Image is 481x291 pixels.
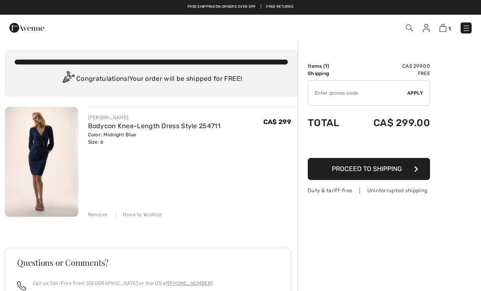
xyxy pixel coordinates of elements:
[308,137,430,155] iframe: PayPal-paypal
[188,4,256,10] a: Free shipping on orders over $99
[60,71,76,87] img: Congratulation2.svg
[33,280,213,287] p: Call us Toll-Free from [GEOGRAPHIC_DATA] or the US at
[88,211,108,218] div: Remove
[88,122,221,130] a: Bodycon Knee-Length Dress Style 254711
[168,280,213,286] a: [PHONE_NUMBER]
[308,70,351,77] td: Shipping
[423,24,430,32] img: My Info
[439,23,451,33] a: 1
[332,165,402,173] span: Proceed to Shipping
[351,62,430,70] td: CA$ 299.00
[308,187,430,194] div: Duty & tariff-free | Uninterrupted shipping
[17,258,279,267] h3: Questions or Comments?
[5,107,78,217] img: Bodycon Knee-Length Dress Style 254711
[9,20,44,36] img: 1ère Avenue
[88,131,221,146] div: Color: Midnight Blue Size: 6
[439,24,446,32] img: Shopping Bag
[462,24,470,32] img: Menu
[351,109,430,137] td: CA$ 299.00
[351,70,430,77] td: Free
[308,109,351,137] td: Total
[325,63,327,69] span: 1
[263,118,291,126] span: CA$ 299
[308,81,407,105] input: Promo code
[448,26,451,32] span: 1
[406,24,413,31] img: Search
[308,158,430,180] button: Proceed to Shipping
[88,114,221,121] div: [PERSON_NAME]
[17,281,26,290] img: call
[9,23,44,31] a: 1ère Avenue
[116,211,162,218] div: Move to Wishlist
[407,89,424,97] span: Apply
[308,62,351,70] td: Items ( )
[15,71,288,87] div: Congratulations! Your order will be shipped for FREE!
[266,4,293,10] a: Free Returns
